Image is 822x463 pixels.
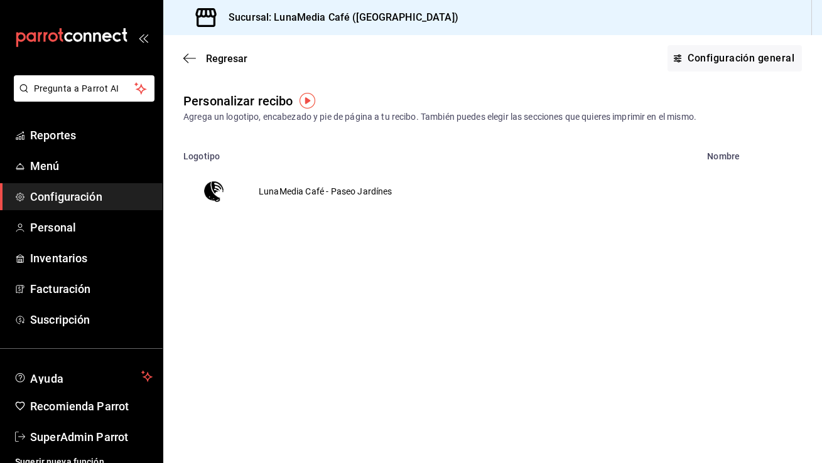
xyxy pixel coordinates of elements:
span: Configuración [30,188,153,205]
h3: Sucursal: LunaMedia Café ([GEOGRAPHIC_DATA]) [219,10,458,25]
th: Logotipo [163,144,700,161]
img: Tooltip marker [300,93,315,109]
span: Suscripción [30,311,153,328]
span: SuperAdmin Parrot [30,428,153,445]
span: Recomienda Parrot [30,398,153,415]
span: Reportes [30,127,153,144]
span: Ayuda [30,369,136,384]
span: Personal [30,219,153,236]
div: Agrega un logotipo, encabezado y pie de página a tu recibo. También puedes elegir las secciones q... [183,110,802,124]
span: Menú [30,157,153,174]
button: Configuración general [668,45,802,72]
span: Regresar [206,53,247,65]
a: Pregunta a Parrot AI [9,91,154,104]
td: LunaMedia Café - Paseo Jardínes [244,161,408,221]
span: Pregunta a Parrot AI [34,82,135,95]
button: Pregunta a Parrot AI [14,75,154,102]
span: Facturación [30,280,153,297]
table: voidReasonsTable [163,144,822,221]
th: Nombre [700,144,822,161]
span: Inventarios [30,250,153,267]
button: PreviewLunaMedia Café - Paseo Jardínes [163,161,428,221]
button: Regresar [183,53,247,65]
button: open_drawer_menu [138,33,148,43]
div: Personalizar recibo [183,92,293,110]
img: Preview [198,176,229,206]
